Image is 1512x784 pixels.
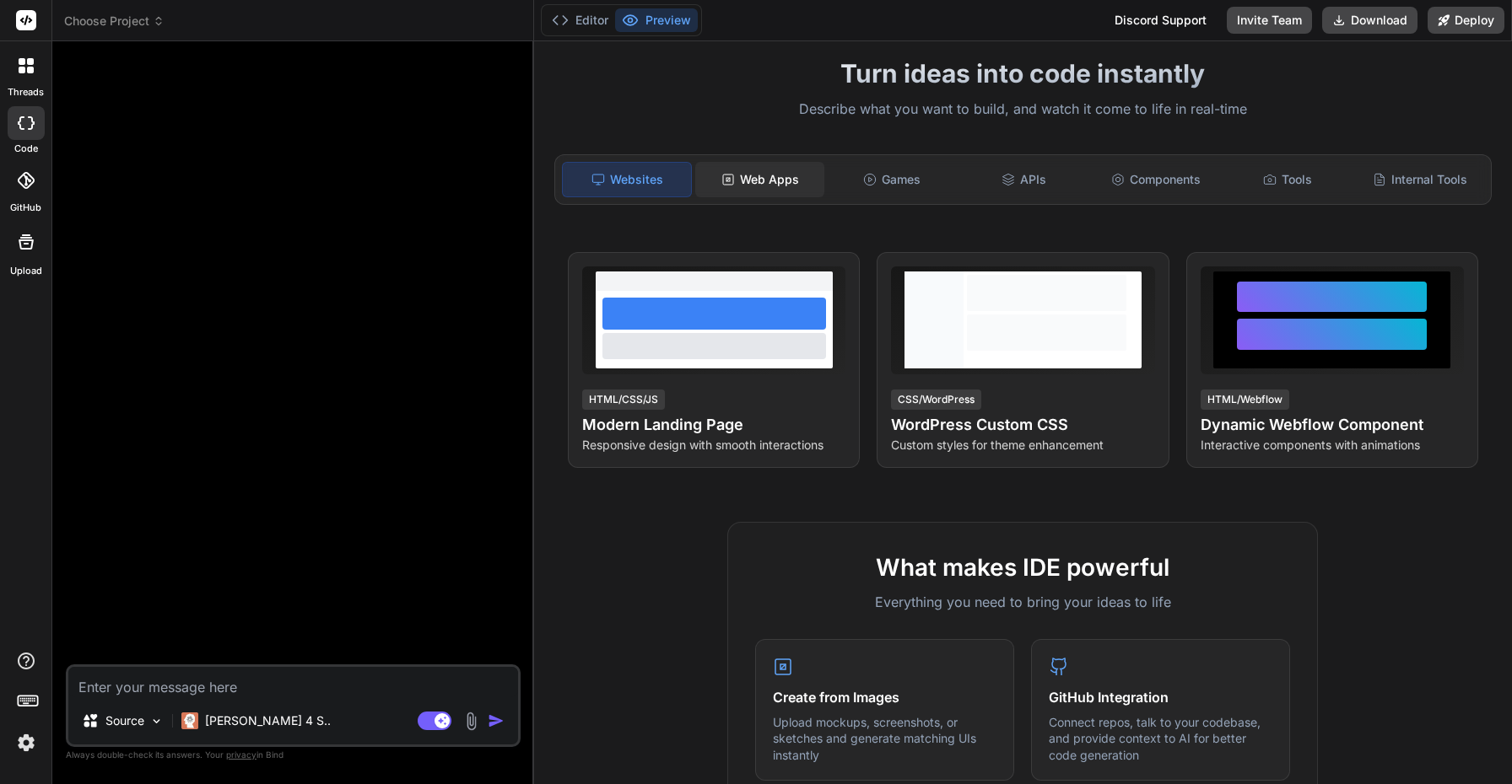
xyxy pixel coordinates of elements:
p: Responsive design with smooth interactions [582,437,845,454]
div: Web Apps [695,162,823,197]
p: Always double-check its answers. Your in Bind [66,747,521,763]
label: GitHub [10,201,41,215]
p: [PERSON_NAME] 4 S.. [205,712,331,729]
div: Components [1092,162,1220,197]
button: Download [1322,7,1417,34]
button: Invite Team [1227,7,1312,34]
img: Claude 4 Sonnet [181,712,198,729]
label: threads [8,85,44,99]
div: Websites [562,162,692,197]
img: settings [12,728,40,757]
img: icon [488,712,505,729]
h4: WordPress Custom CSS [891,413,1154,437]
div: HTML/CSS/JS [582,389,665,410]
h2: What makes IDE powerful [755,550,1290,585]
p: Describe what you want to build, and watch it come to life in real-time [544,99,1502,121]
h4: Modern Landing Page [582,413,845,437]
p: Everything you need to bring your ideas to life [755,592,1290,612]
button: Deploy [1428,7,1504,34]
div: APIs [959,162,1088,197]
div: Tools [1223,162,1352,197]
button: Editor [545,8,615,32]
div: HTML/Webflow [1201,389,1289,410]
h4: GitHub Integration [1049,687,1272,707]
p: Interactive components with animations [1201,437,1464,454]
p: Custom styles for theme enhancement [891,437,1154,454]
p: Source [105,712,144,729]
h1: Turn ideas into code instantly [544,58,1502,89]
img: Pick Models [149,714,164,728]
label: Upload [10,264,42,278]
span: privacy [226,749,256,760]
h4: Dynamic Webflow Component [1201,413,1464,437]
div: Games [828,162,956,197]
div: CSS/WordPress [891,389,981,410]
div: Discord Support [1104,7,1217,34]
div: Internal Tools [1356,162,1484,197]
button: Preview [615,8,698,32]
span: Choose Project [64,13,165,30]
p: Connect repos, talk to your codebase, and provide context to AI for better code generation [1049,714,1272,764]
h4: Create from Images [773,687,996,707]
img: attachment [462,712,481,731]
p: Upload mockups, screenshots, or sketches and generate matching UIs instantly [773,714,996,764]
label: code [14,142,38,156]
